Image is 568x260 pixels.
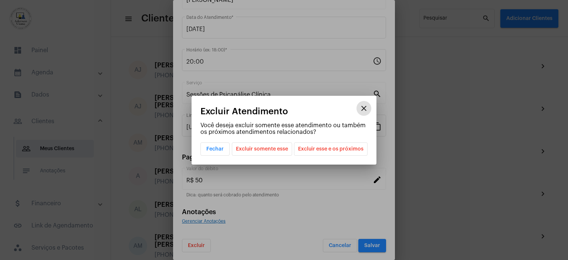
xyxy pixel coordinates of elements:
span: Excluir Atendimento [200,107,288,116]
button: Excluir esse e os próximos [294,142,368,156]
mat-icon: close [359,104,368,113]
span: Excluir somente esse [236,143,288,155]
button: Excluir somente esse [232,142,292,156]
span: Fechar [206,146,224,152]
p: Você deseja excluir somente esse atendimento ou também os próximos atendimentos relacionados? [200,122,368,135]
button: Fechar [200,142,230,156]
span: Excluir esse e os próximos [298,143,364,155]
